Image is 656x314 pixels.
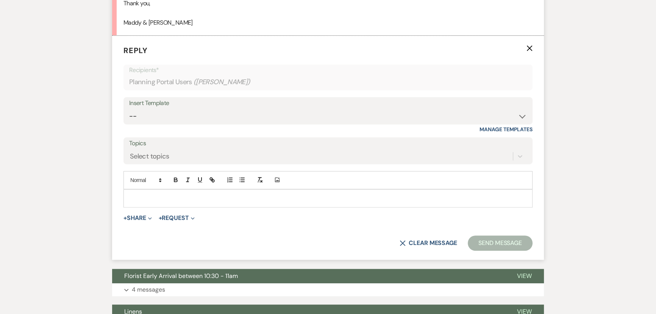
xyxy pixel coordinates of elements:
span: View [517,272,532,280]
span: Florist Early Arrival between 10:30 - 11am [124,272,238,280]
a: Manage Templates [480,126,533,133]
div: Planning Portal Users [129,75,527,89]
button: View [505,269,544,283]
div: Select topics [130,151,169,161]
span: ( [PERSON_NAME] ) [194,77,250,87]
button: 4 messages [112,283,544,296]
p: 4 messages [132,285,165,295]
button: Share [123,215,152,221]
button: Send Message [468,235,533,251]
p: Recipients* [129,65,527,75]
button: Request [159,215,195,221]
p: Maddy & [PERSON_NAME] [123,18,533,28]
button: Clear message [400,240,457,246]
span: Reply [123,46,148,55]
button: Florist Early Arrival between 10:30 - 11am [112,269,505,283]
span: + [123,215,127,221]
label: Topics [129,138,527,149]
span: + [159,215,162,221]
div: Insert Template [129,98,527,109]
